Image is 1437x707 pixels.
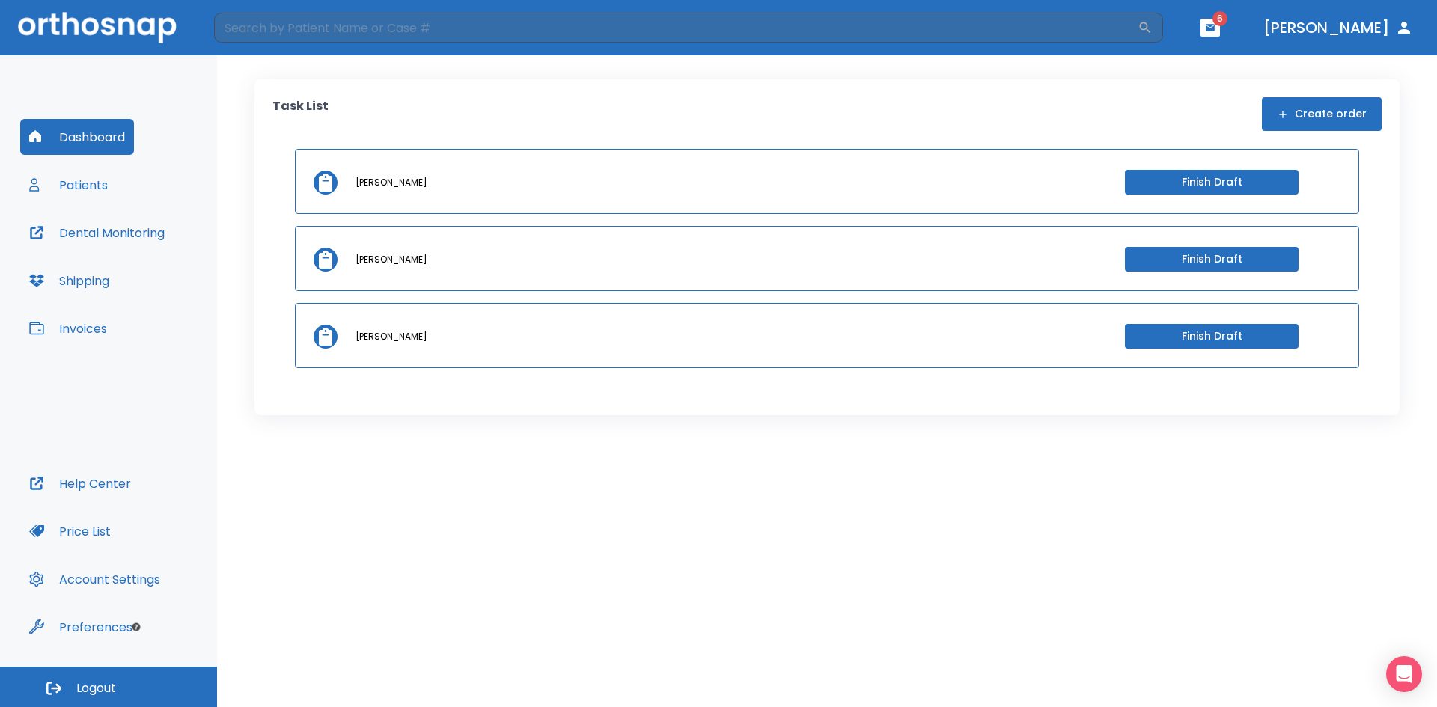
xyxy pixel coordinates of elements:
[20,119,134,155] button: Dashboard
[20,167,117,203] button: Patients
[20,609,141,645] button: Preferences
[20,465,140,501] button: Help Center
[1386,656,1422,692] div: Open Intercom Messenger
[1125,170,1299,195] button: Finish Draft
[76,680,116,697] span: Logout
[214,13,1138,43] input: Search by Patient Name or Case #
[18,12,177,43] img: Orthosnap
[1212,11,1227,26] span: 6
[129,620,143,634] div: Tooltip anchor
[272,97,329,131] p: Task List
[1262,97,1382,131] button: Create order
[20,561,169,597] button: Account Settings
[1125,324,1299,349] button: Finish Draft
[1125,247,1299,272] button: Finish Draft
[20,513,120,549] button: Price List
[1257,14,1419,41] button: [PERSON_NAME]
[20,263,118,299] button: Shipping
[356,176,427,189] p: [PERSON_NAME]
[20,215,174,251] button: Dental Monitoring
[356,253,427,266] p: [PERSON_NAME]
[356,330,427,343] p: [PERSON_NAME]
[20,310,116,346] button: Invoices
